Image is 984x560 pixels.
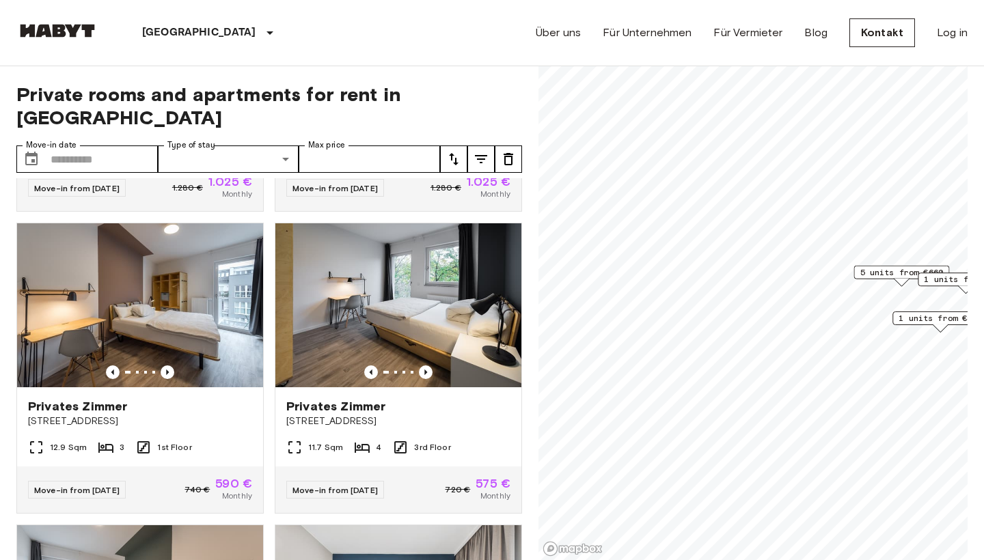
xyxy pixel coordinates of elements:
[50,441,87,453] span: 12.9 Sqm
[34,485,120,495] span: Move-in from [DATE]
[467,176,510,188] span: 1.025 €
[480,188,510,200] span: Monthly
[161,365,174,379] button: Previous image
[167,139,215,151] label: Type of stay
[376,441,381,453] span: 4
[467,145,495,173] button: tune
[106,365,120,379] button: Previous image
[286,398,385,415] span: Privates Zimmer
[18,145,45,173] button: Choose date
[16,24,98,38] img: Habyt
[308,441,343,453] span: 11.7 Sqm
[414,441,450,453] span: 3rd Floor
[16,223,264,514] a: Marketing picture of unit DE-01-12-002-02QPrevious imagePrevious imagePrivates Zimmer[STREET_ADDR...
[543,541,603,557] a: Mapbox logo
[286,415,510,428] span: [STREET_ADDRESS]
[222,188,252,200] span: Monthly
[536,25,581,41] a: Über uns
[849,18,915,47] a: Kontakt
[713,25,782,41] a: Für Vermieter
[292,183,378,193] span: Move-in from [DATE]
[419,365,433,379] button: Previous image
[480,490,510,502] span: Monthly
[275,223,522,514] a: Marketing picture of unit DE-01-12-010-03QPrevious imagePrevious imagePrivates Zimmer[STREET_ADDR...
[476,477,510,490] span: 575 €
[603,25,692,41] a: Für Unternehmen
[17,223,263,387] img: Marketing picture of unit DE-01-12-002-02Q
[275,223,521,387] img: Marketing picture of unit DE-01-12-010-03Q
[28,398,127,415] span: Privates Zimmer
[142,25,256,41] p: [GEOGRAPHIC_DATA]
[854,266,950,287] div: Map marker
[364,365,378,379] button: Previous image
[860,266,944,279] span: 5 units from €660
[26,139,77,151] label: Move-in date
[445,484,470,496] span: 720 €
[34,183,120,193] span: Move-in from [DATE]
[495,145,522,173] button: tune
[222,490,252,502] span: Monthly
[208,176,252,188] span: 1.025 €
[308,139,345,151] label: Max price
[16,83,522,129] span: Private rooms and apartments for rent in [GEOGRAPHIC_DATA]
[804,25,828,41] a: Blog
[937,25,968,41] a: Log in
[292,485,378,495] span: Move-in from [DATE]
[184,484,210,496] span: 740 €
[215,477,252,490] span: 590 €
[28,415,252,428] span: [STREET_ADDRESS]
[120,441,124,453] span: 3
[172,182,203,194] span: 1.280 €
[899,312,982,324] span: 1 units from €555
[440,145,467,173] button: tune
[430,182,461,194] span: 1.280 €
[157,441,191,453] span: 1st Floor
